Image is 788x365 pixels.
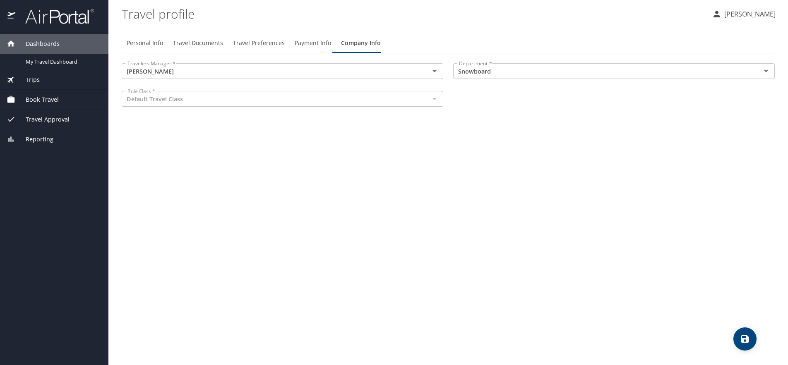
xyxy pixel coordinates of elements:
span: Personal Info [127,38,163,48]
span: Travel Preferences [233,38,285,48]
img: icon-airportal.png [7,8,16,24]
span: Company Info [341,38,381,48]
span: Travel Documents [173,38,223,48]
h1: Travel profile [122,1,705,26]
button: save [733,327,757,351]
span: My Travel Dashboard [26,58,98,66]
span: Payment Info [295,38,331,48]
span: Dashboards [15,39,60,48]
div: Profile [122,33,775,53]
p: [PERSON_NAME] [722,9,776,19]
span: Book Travel [15,95,59,104]
span: Trips [15,75,40,84]
button: [PERSON_NAME] [709,7,779,21]
button: Open [760,65,772,77]
button: Open [429,65,440,77]
span: Travel Approval [15,115,70,124]
img: airportal-logo.png [16,8,94,24]
span: Reporting [15,135,53,144]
